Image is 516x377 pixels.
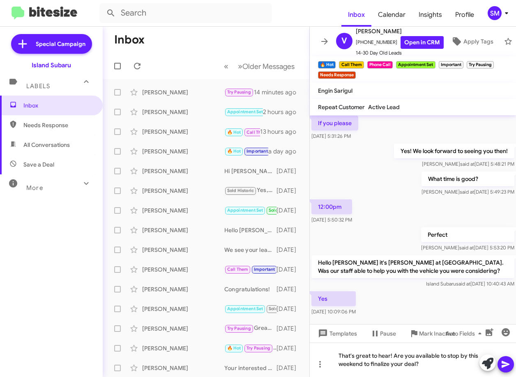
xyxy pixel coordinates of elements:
[224,61,228,71] span: «
[142,265,224,274] div: [PERSON_NAME]
[380,326,396,341] span: Pause
[227,109,263,114] span: Appointment Set
[311,217,352,223] span: [DATE] 5:50:32 PM
[142,187,224,195] div: [PERSON_NAME]
[219,58,299,75] nav: Page navigation example
[224,126,260,137] div: Yes
[224,285,276,293] div: Congratulations!
[276,305,303,313] div: [DATE]
[310,343,516,377] div: That's great to hear! Are you available to stop by this weekend to finalize your deal?
[276,285,303,293] div: [DATE]
[276,187,303,195] div: [DATE]
[224,246,276,254] div: We see your lease is coming up soon, when are you available to come in to go over your options?
[142,206,224,215] div: [PERSON_NAME]
[419,326,455,341] span: Mark Inactive
[276,344,303,352] div: [DATE]
[142,246,224,254] div: [PERSON_NAME]
[26,82,50,90] span: Labels
[316,326,357,341] span: Templates
[142,128,224,136] div: [PERSON_NAME]
[356,26,444,36] span: [PERSON_NAME]
[318,61,336,69] small: 🔥 Hot
[341,34,347,48] span: V
[481,6,507,20] button: SM
[142,324,224,333] div: [PERSON_NAME]
[311,308,356,315] span: [DATE] 10:09:06 PM
[412,3,449,27] a: Insights
[11,34,92,54] a: Special Campaign
[460,189,474,195] span: said at
[268,147,303,155] div: a day ago
[318,103,365,111] span: Repeat Customer
[421,244,514,251] span: [PERSON_NAME] [DATE] 5:53:20 PM
[371,3,412,27] a: Calendar
[246,130,268,135] span: Call Them
[227,130,241,135] span: 🔥 Hot
[276,167,303,175] div: [DATE]
[276,206,303,215] div: [DATE]
[269,306,296,311] span: Sold Historic
[311,199,352,214] p: 12:00pm
[224,343,276,353] div: I'm so sorry to hear that. May I ask what happened and who you spoke with?
[227,89,251,95] span: Try Pausing
[36,40,85,48] span: Special Campaign
[224,186,276,195] div: Yes, we now have the Forester Hyrbid. We have some here at our showroom available to test drive!
[396,61,435,69] small: Appointment Set
[99,3,272,23] input: Search
[318,87,352,94] span: Engin Sarigul
[246,149,268,154] span: Important
[444,34,500,49] button: Apply Tags
[460,161,475,167] span: said at
[224,324,276,333] div: Great! What day works best?
[339,61,364,69] small: Call Them
[142,167,224,175] div: [PERSON_NAME]
[260,128,303,136] div: 13 hours ago
[142,147,224,155] div: [PERSON_NAME]
[422,161,514,167] span: [PERSON_NAME] [DATE] 5:48:21 PM
[142,305,224,313] div: [PERSON_NAME]
[356,49,444,57] span: 14-30 Day Old Leads
[238,61,242,71] span: »
[142,226,224,234] div: [PERSON_NAME]
[467,61,494,69] small: Try Pausing
[311,133,351,139] span: [DATE] 5:31:26 PM
[227,208,263,213] span: Appointment Set
[224,87,254,97] div: Thanks [PERSON_NAME]! Feel free to reach out at whatever time is most convenient for you.
[142,88,224,96] div: [PERSON_NAME]
[276,265,303,274] div: [DATE]
[254,88,303,96] div: 14 minutes ago
[311,291,356,306] p: Yes
[26,184,43,192] span: More
[224,304,276,313] div: When can you come in for an appraisal so we can give you an offer?
[224,206,276,215] div: Thanks! A little embarrassing because I thought this was the number lol. Enjoy the day and I will
[263,108,303,116] div: 2 hours ago
[276,246,303,254] div: [DATE]
[254,267,275,272] span: Important
[227,306,263,311] span: Appointment Set
[463,34,493,49] span: Apply Tags
[23,141,70,149] span: All Conversations
[276,364,303,372] div: [DATE]
[311,255,514,278] p: Hello [PERSON_NAME] it's [PERSON_NAME] at [GEOGRAPHIC_DATA]. Was our staff able to help you with ...
[367,61,393,69] small: Phone Call
[422,189,514,195] span: [PERSON_NAME] [DATE] 5:49:23 PM
[224,146,268,156] div: Yes!
[242,62,295,71] span: Older Messages
[219,58,233,75] button: Previous
[356,36,444,49] span: [PHONE_NUMBER]
[23,121,93,129] span: Needs Response
[341,3,371,27] a: Inbox
[23,101,93,110] span: Inbox
[246,345,270,351] span: Try Pausing
[276,324,303,333] div: [DATE]
[449,3,481,27] a: Profile
[227,149,241,154] span: 🔥 Hot
[142,285,224,293] div: [PERSON_NAME]
[276,226,303,234] div: [DATE]
[459,244,474,251] span: said at
[364,326,403,341] button: Pause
